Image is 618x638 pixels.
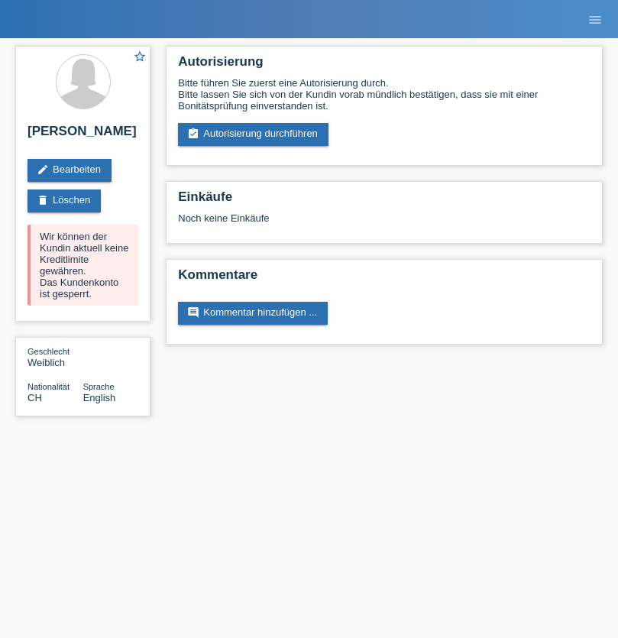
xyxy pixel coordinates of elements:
span: Nationalität [28,382,70,391]
a: menu [580,15,610,24]
div: Wir können der Kundin aktuell keine Kreditlimite gewähren. Das Kundenkonto ist gesperrt. [28,225,138,306]
i: assignment_turned_in [187,128,199,140]
i: comment [187,306,199,319]
a: commentKommentar hinzufügen ... [178,302,328,325]
div: Noch keine Einkäufe [178,212,590,235]
span: English [83,392,116,403]
span: Geschlecht [28,347,70,356]
i: delete [37,194,49,206]
a: deleteLöschen [28,189,101,212]
h2: Autorisierung [178,54,590,77]
h2: Einkäufe [178,189,590,212]
h2: [PERSON_NAME] [28,124,138,147]
i: edit [37,164,49,176]
span: Schweiz [28,392,42,403]
div: Weiblich [28,345,83,368]
a: assignment_turned_inAutorisierung durchführen [178,123,328,146]
i: star_border [133,50,147,63]
div: Bitte führen Sie zuerst eine Autorisierung durch. Bitte lassen Sie sich von der Kundin vorab münd... [178,77,590,112]
a: editBearbeiten [28,159,112,182]
span: Sprache [83,382,115,391]
a: star_border [133,50,147,66]
h2: Kommentare [178,267,590,290]
i: menu [587,12,603,28]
